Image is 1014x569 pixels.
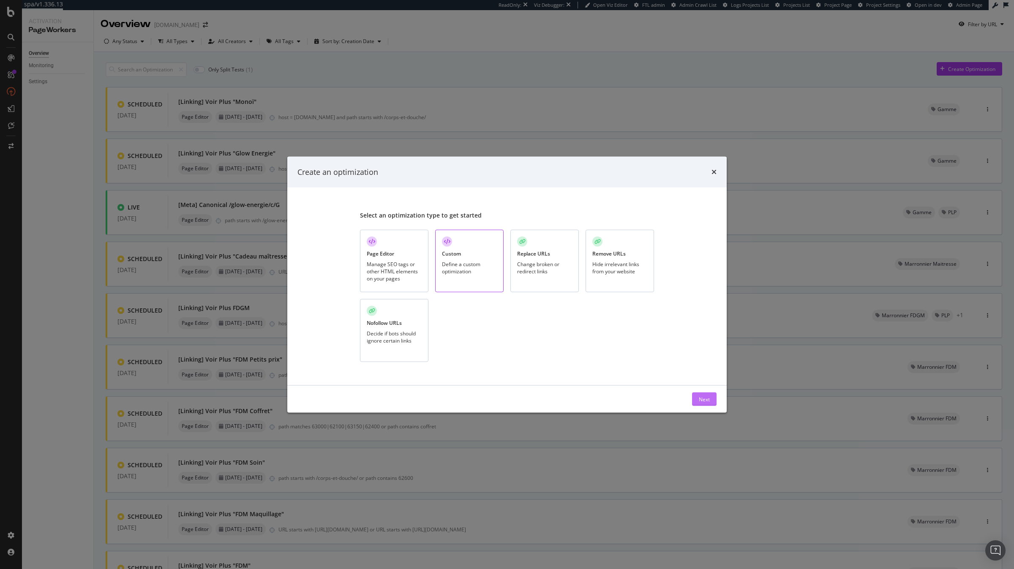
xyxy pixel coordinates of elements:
div: Define a custom optimization [442,260,497,275]
div: Replace URLs [517,250,550,257]
div: Open Intercom Messenger [985,540,1006,561]
button: Next [692,392,717,406]
div: Create an optimization [297,166,378,177]
div: Select an optimization type to get started [360,211,654,219]
div: Decide if bots should ignore certain links [367,330,422,344]
div: Custom [442,250,461,257]
div: Manage SEO tags or other HTML elements on your pages [367,260,422,282]
div: Next [699,395,710,403]
div: times [711,166,717,177]
div: Nofollow URLs [367,319,402,327]
div: Remove URLs [592,250,626,257]
div: Change broken or redirect links [517,260,572,275]
div: Hide irrelevant links from your website [592,260,647,275]
div: modal [287,156,727,413]
div: Page Editor [367,250,394,257]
